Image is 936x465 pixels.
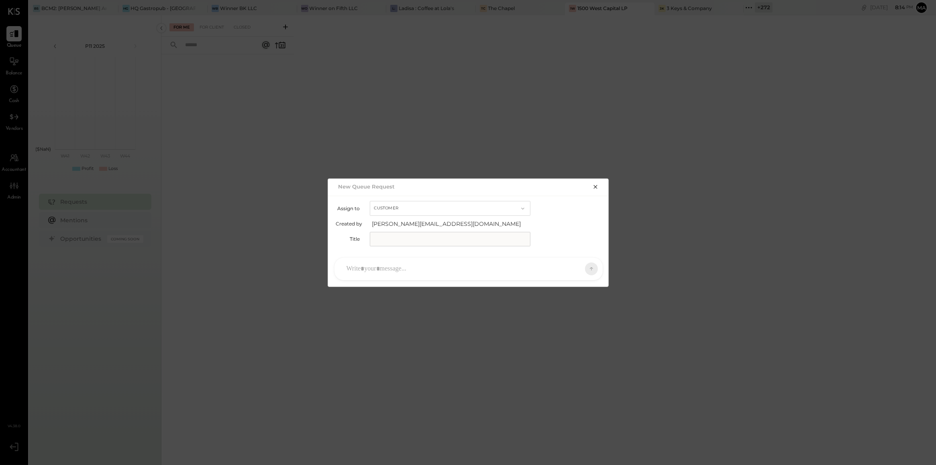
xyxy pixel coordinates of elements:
[336,221,363,227] label: Created by
[370,201,530,216] button: Customer
[336,205,360,211] label: Assign to
[336,236,360,242] label: Title
[339,183,395,190] h2: New Queue Request
[372,220,533,228] span: [PERSON_NAME][EMAIL_ADDRESS][DOMAIN_NAME]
